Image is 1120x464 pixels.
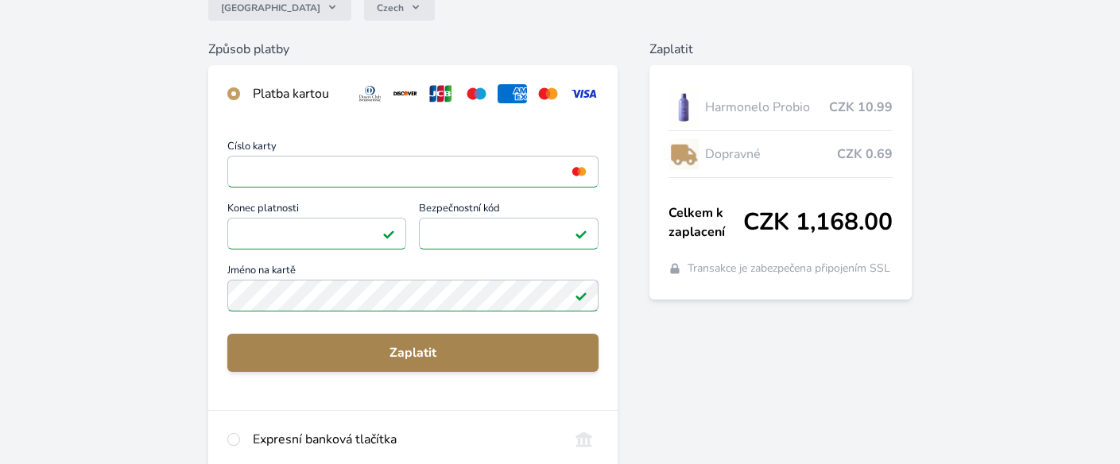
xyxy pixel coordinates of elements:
[426,222,591,245] iframe: Iframe pro bezpečnostní kód
[837,145,893,164] span: CZK 0.69
[669,203,743,242] span: Celkem k zaplacení
[227,265,599,280] span: Jméno na kartě
[568,164,590,179] img: mc
[533,84,563,103] img: mc.svg
[498,84,527,103] img: amex.svg
[649,40,912,59] h6: Zaplatit
[575,289,587,302] img: Platné pole
[462,84,491,103] img: maestro.svg
[743,208,893,237] span: CZK 1,168.00
[208,40,618,59] h6: Způsob platby
[227,203,407,218] span: Konec platnosti
[234,222,400,245] iframe: Iframe pro datum vypršení platnosti
[669,87,699,127] img: CLEAN_PROBIO_se_stinem_x-lo.jpg
[391,84,420,103] img: discover.svg
[227,280,599,311] input: Jméno na kartěPlatné pole
[419,203,599,218] span: Bezpečnostní kód
[705,145,838,164] span: Dopravné
[240,343,587,362] span: Zaplatit
[669,134,699,174] img: delivery-lo.png
[234,160,592,183] iframe: Iframe pro číslo karty
[569,430,599,449] img: onlineBanking_CZ.svg
[829,98,893,117] span: CZK 10.99
[355,84,385,103] img: diners.svg
[253,430,557,449] div: Expresní banková tlačítka
[426,84,455,103] img: jcb.svg
[377,2,404,14] span: Czech
[705,98,830,117] span: Harmonelo Probio
[569,84,599,103] img: visa.svg
[382,227,395,240] img: Platné pole
[253,84,343,103] div: Platba kartou
[575,227,587,240] img: Platné pole
[688,261,890,276] span: Transakce je zabezpečena připojením SSL
[227,334,599,372] button: Zaplatit
[227,141,599,156] span: Číslo karty
[221,2,320,14] span: [GEOGRAPHIC_DATA]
